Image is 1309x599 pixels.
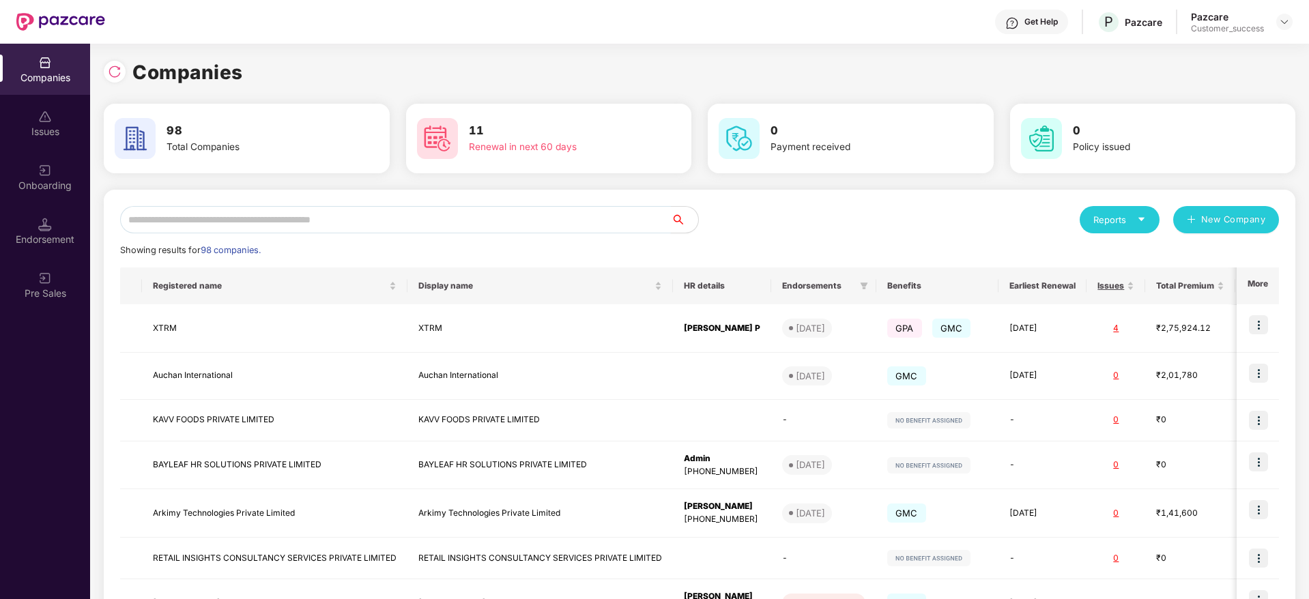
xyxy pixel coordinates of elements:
td: RETAIL INSIGHTS CONSULTANCY SERVICES PRIVATE LIMITED [407,538,673,579]
div: [DATE] [796,321,825,335]
h1: Companies [132,57,243,87]
img: svg+xml;base64,PHN2ZyBpZD0iSGVscC0zMngzMiIgeG1sbnM9Imh0dHA6Ly93d3cudzMub3JnLzIwMDAvc3ZnIiB3aWR0aD... [1005,16,1019,30]
div: [PERSON_NAME] [684,500,760,513]
img: icon [1249,364,1268,383]
span: filter [860,282,868,290]
div: Policy issued [1073,140,1245,155]
td: [DATE] [998,304,1087,353]
td: Arkimy Technologies Private Limited [142,489,407,538]
button: search [670,206,699,233]
div: Total Companies [167,140,339,155]
h3: 0 [771,122,943,140]
div: [PHONE_NUMBER] [684,513,760,526]
th: Issues [1087,267,1145,304]
span: Issues [1097,280,1124,291]
img: svg+xml;base64,PHN2ZyB3aWR0aD0iMjAiIGhlaWdodD0iMjAiIHZpZXdCb3g9IjAgMCAyMCAyMCIgZmlsbD0ibm9uZSIgeG... [38,272,52,285]
td: [DATE] [998,353,1087,400]
th: HR details [673,267,771,304]
div: [PERSON_NAME] P [684,322,760,335]
div: 4 [1097,322,1134,335]
img: svg+xml;base64,PHN2ZyB4bWxucz0iaHR0cDovL3d3dy53My5vcmcvMjAwMC9zdmciIHdpZHRoPSI2MCIgaGVpZ2h0PSI2MC... [1021,118,1062,159]
th: Registered name [142,267,407,304]
span: filter [857,278,871,294]
div: Pazcare [1191,10,1264,23]
th: Benefits [876,267,998,304]
img: New Pazcare Logo [16,13,105,31]
td: - [771,400,876,441]
span: GMC [887,503,926,523]
img: icon [1249,452,1268,471]
td: Auchan International [142,353,407,400]
h3: 0 [1073,122,1245,140]
h3: 11 [469,122,641,140]
img: svg+xml;base64,PHN2ZyB4bWxucz0iaHR0cDovL3d3dy53My5vcmcvMjAwMC9zdmciIHdpZHRoPSIxMjIiIGhlaWdodD0iMj... [887,457,970,473]
span: Total Premium [1156,280,1214,291]
div: Customer_success [1191,23,1264,34]
div: [DATE] [796,369,825,383]
td: XTRM [142,304,407,353]
div: [DATE] [796,506,825,520]
div: ₹0 [1156,552,1224,565]
span: New Company [1201,213,1266,227]
img: svg+xml;base64,PHN2ZyB3aWR0aD0iMjAiIGhlaWdodD0iMjAiIHZpZXdCb3g9IjAgMCAyMCAyMCIgZmlsbD0ibm9uZSIgeG... [38,164,52,177]
div: Reports [1093,213,1146,227]
td: KAVV FOODS PRIVATE LIMITED [407,400,673,441]
td: - [771,538,876,579]
img: svg+xml;base64,PHN2ZyBpZD0iQ29tcGFuaWVzIiB4bWxucz0iaHR0cDovL3d3dy53My5vcmcvMjAwMC9zdmciIHdpZHRoPS... [38,56,52,70]
span: Registered name [153,280,386,291]
th: Display name [407,267,673,304]
span: caret-down [1137,215,1146,224]
span: search [670,214,698,225]
td: - [998,400,1087,441]
td: [DATE] [998,489,1087,538]
td: - [998,538,1087,579]
div: [DATE] [796,458,825,471]
td: - [998,441,1087,490]
span: 98 companies. [201,245,261,255]
div: 0 [1097,458,1134,471]
td: Auchan International [407,353,673,400]
div: 0 [1097,413,1134,426]
button: plusNew Company [1173,206,1279,233]
td: RETAIL INSIGHTS CONSULTANCY SERVICES PRIVATE LIMITED [142,538,407,579]
div: Admin [684,452,760,465]
div: ₹2,75,924.12 [1156,322,1224,335]
img: svg+xml;base64,PHN2ZyB3aWR0aD0iMTQuNSIgaGVpZ2h0PSIxNC41IiB2aWV3Qm94PSIwIDAgMTYgMTYiIGZpbGw9Im5vbm... [38,218,52,231]
th: Earliest Renewal [998,267,1087,304]
div: ₹2,01,780 [1156,369,1224,382]
img: icon [1249,411,1268,430]
div: 0 [1097,552,1134,565]
div: [PHONE_NUMBER] [684,465,760,478]
th: More [1237,267,1279,304]
img: icon [1249,315,1268,334]
span: Showing results for [120,245,261,255]
div: Renewal in next 60 days [469,140,641,155]
span: GMC [887,366,926,385]
img: svg+xml;base64,PHN2ZyB4bWxucz0iaHR0cDovL3d3dy53My5vcmcvMjAwMC9zdmciIHdpZHRoPSI2MCIgaGVpZ2h0PSI2MC... [115,118,156,159]
img: svg+xml;base64,PHN2ZyBpZD0iSXNzdWVzX2Rpc2FibGVkIiB4bWxucz0iaHR0cDovL3d3dy53My5vcmcvMjAwMC9zdmciIH... [38,110,52,123]
img: svg+xml;base64,PHN2ZyB4bWxucz0iaHR0cDovL3d3dy53My5vcmcvMjAwMC9zdmciIHdpZHRoPSI2MCIgaGVpZ2h0PSI2MC... [417,118,458,159]
span: Display name [418,280,652,291]
span: P [1104,14,1113,30]
div: 0 [1097,369,1134,382]
img: svg+xml;base64,PHN2ZyBpZD0iUmVsb2FkLTMyeDMyIiB4bWxucz0iaHR0cDovL3d3dy53My5vcmcvMjAwMC9zdmciIHdpZH... [108,65,121,78]
td: XTRM [407,304,673,353]
span: plus [1187,215,1196,226]
h3: 98 [167,122,339,140]
img: icon [1249,549,1268,568]
span: GPA [887,319,922,338]
td: BAYLEAF HR SOLUTIONS PRIVATE LIMITED [142,441,407,490]
th: Total Premium [1145,267,1235,304]
span: Endorsements [782,280,854,291]
div: ₹0 [1156,458,1224,471]
img: icon [1249,500,1268,519]
img: svg+xml;base64,PHN2ZyBpZD0iRHJvcGRvd24tMzJ4MzIiIHhtbG5zPSJodHRwOi8vd3d3LnczLm9yZy8yMDAwL3N2ZyIgd2... [1279,16,1290,27]
div: ₹0 [1156,413,1224,426]
div: Get Help [1024,16,1058,27]
img: svg+xml;base64,PHN2ZyB4bWxucz0iaHR0cDovL3d3dy53My5vcmcvMjAwMC9zdmciIHdpZHRoPSIxMjIiIGhlaWdodD0iMj... [887,550,970,566]
img: svg+xml;base64,PHN2ZyB4bWxucz0iaHR0cDovL3d3dy53My5vcmcvMjAwMC9zdmciIHdpZHRoPSI2MCIgaGVpZ2h0PSI2MC... [719,118,760,159]
div: ₹1,41,600 [1156,507,1224,520]
td: KAVV FOODS PRIVATE LIMITED [142,400,407,441]
img: svg+xml;base64,PHN2ZyB4bWxucz0iaHR0cDovL3d3dy53My5vcmcvMjAwMC9zdmciIHdpZHRoPSIxMjIiIGhlaWdodD0iMj... [887,412,970,428]
td: Arkimy Technologies Private Limited [407,489,673,538]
